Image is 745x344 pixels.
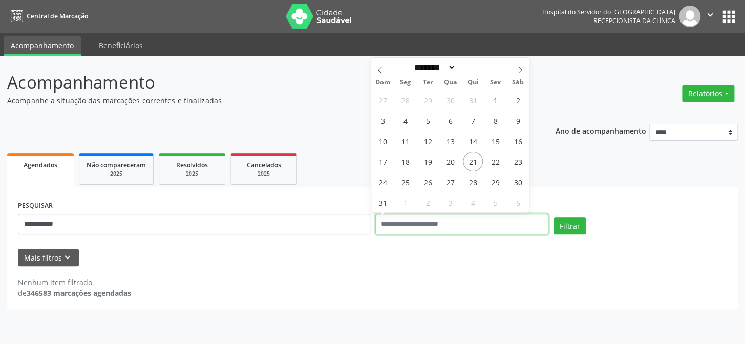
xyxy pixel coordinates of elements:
[508,152,528,171] span: Agosto 23, 2025
[24,161,57,169] span: Agendados
[395,131,415,151] span: Agosto 11, 2025
[418,90,438,110] span: Julho 29, 2025
[485,172,505,192] span: Agosto 29, 2025
[373,111,393,131] span: Agosto 3, 2025
[418,172,438,192] span: Agosto 26, 2025
[439,79,461,86] span: Qua
[7,8,88,25] a: Central de Marcação
[395,90,415,110] span: Julho 28, 2025
[418,192,438,212] span: Setembro 2, 2025
[463,111,483,131] span: Agosto 7, 2025
[440,111,460,131] span: Agosto 6, 2025
[463,152,483,171] span: Agosto 21, 2025
[508,90,528,110] span: Agosto 2, 2025
[508,192,528,212] span: Setembro 6, 2025
[418,152,438,171] span: Agosto 19, 2025
[508,131,528,151] span: Agosto 16, 2025
[166,170,218,178] div: 2025
[18,198,53,214] label: PESQUISAR
[679,6,700,27] img: img
[373,152,393,171] span: Agosto 17, 2025
[18,288,131,298] div: de
[463,90,483,110] span: Julho 31, 2025
[542,8,675,16] div: Hospital do Servidor do [GEOGRAPHIC_DATA]
[485,131,505,151] span: Agosto 15, 2025
[485,152,505,171] span: Agosto 22, 2025
[508,172,528,192] span: Agosto 30, 2025
[440,90,460,110] span: Julho 30, 2025
[373,131,393,151] span: Agosto 10, 2025
[176,161,208,169] span: Resolvidos
[484,79,506,86] span: Sex
[373,192,393,212] span: Agosto 31, 2025
[371,79,394,86] span: Dom
[456,62,489,73] input: Year
[4,36,81,56] a: Acompanhamento
[87,170,146,178] div: 2025
[461,79,484,86] span: Qui
[440,172,460,192] span: Agosto 27, 2025
[555,124,646,137] p: Ano de acompanhamento
[440,192,460,212] span: Setembro 3, 2025
[395,192,415,212] span: Setembro 1, 2025
[700,6,720,27] button: 
[416,79,439,86] span: Ter
[92,36,150,54] a: Beneficiários
[7,70,519,95] p: Acompanhamento
[394,79,416,86] span: Seg
[238,170,289,178] div: 2025
[27,12,88,20] span: Central de Marcação
[440,152,460,171] span: Agosto 20, 2025
[463,131,483,151] span: Agosto 14, 2025
[554,217,586,234] button: Filtrar
[373,90,393,110] span: Julho 27, 2025
[18,249,79,267] button: Mais filtroskeyboard_arrow_down
[682,85,734,102] button: Relatórios
[247,161,281,169] span: Cancelados
[62,252,73,263] i: keyboard_arrow_down
[7,95,519,106] p: Acompanhe a situação das marcações correntes e finalizadas
[373,172,393,192] span: Agosto 24, 2025
[485,192,505,212] span: Setembro 5, 2025
[440,131,460,151] span: Agosto 13, 2025
[463,192,483,212] span: Setembro 4, 2025
[18,277,131,288] div: Nenhum item filtrado
[485,111,505,131] span: Agosto 8, 2025
[506,79,529,86] span: Sáb
[27,288,131,298] strong: 346583 marcações agendadas
[418,111,438,131] span: Agosto 5, 2025
[395,152,415,171] span: Agosto 18, 2025
[418,131,438,151] span: Agosto 12, 2025
[395,111,415,131] span: Agosto 4, 2025
[705,9,716,20] i: 
[485,90,505,110] span: Agosto 1, 2025
[395,172,415,192] span: Agosto 25, 2025
[720,8,738,26] button: apps
[508,111,528,131] span: Agosto 9, 2025
[87,161,146,169] span: Não compareceram
[593,16,675,25] span: Recepcionista da clínica
[463,172,483,192] span: Agosto 28, 2025
[411,62,456,73] select: Month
